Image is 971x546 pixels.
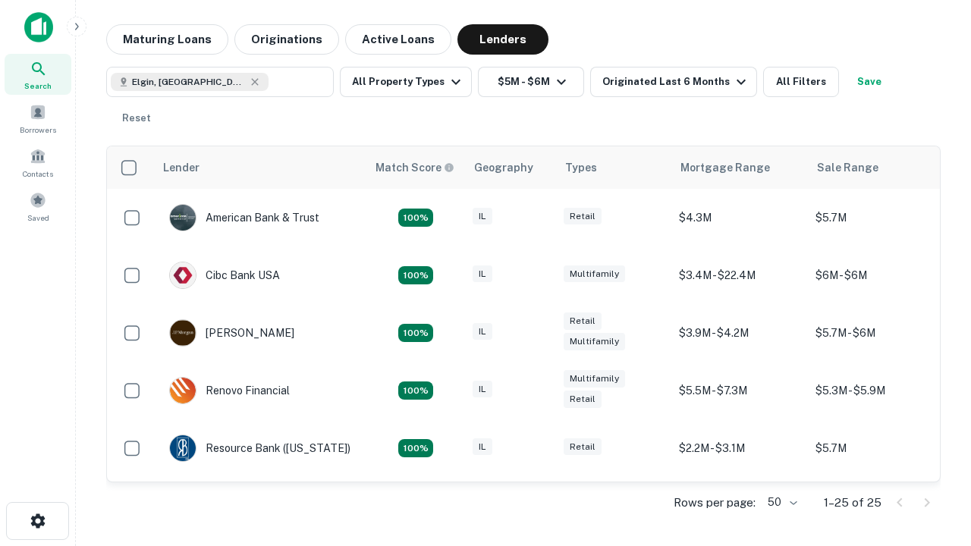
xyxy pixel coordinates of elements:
span: Elgin, [GEOGRAPHIC_DATA], [GEOGRAPHIC_DATA] [132,75,246,89]
img: capitalize-icon.png [24,12,53,42]
div: Lender [163,158,200,177]
div: Types [565,158,597,177]
div: Matching Properties: 7, hasApolloMatch: undefined [398,209,433,227]
div: Matching Properties: 4, hasApolloMatch: undefined [398,324,433,342]
div: Renovo Financial [169,377,290,404]
div: IL [473,265,492,283]
td: $3.4M - $22.4M [671,246,808,304]
iframe: Chat Widget [895,376,971,449]
td: $5.7M - $6M [808,304,944,362]
div: Matching Properties: 4, hasApolloMatch: undefined [398,266,433,284]
div: Multifamily [564,370,625,388]
div: Sale Range [817,158,878,177]
span: Saved [27,212,49,224]
div: [PERSON_NAME] [169,319,294,347]
img: picture [170,435,196,461]
div: Retail [564,312,602,330]
img: picture [170,262,196,288]
div: IL [473,323,492,340]
div: Matching Properties: 4, hasApolloMatch: undefined [398,439,433,457]
span: Borrowers [20,124,56,136]
div: Retail [564,391,602,408]
div: Geography [474,158,533,177]
div: Cibc Bank USA [169,262,280,289]
button: All Filters [763,67,839,97]
a: Search [5,54,71,95]
td: $6M - $6M [808,246,944,304]
button: Lenders [457,24,548,55]
td: $5.5M - $7.3M [671,362,808,419]
button: Originated Last 6 Months [590,67,757,97]
div: Resource Bank ([US_STATE]) [169,435,350,462]
th: Geography [465,146,556,189]
button: All Property Types [340,67,472,97]
a: Contacts [5,142,71,183]
img: picture [170,320,196,346]
div: Retail [564,438,602,456]
td: $5.6M [808,477,944,535]
th: Lender [154,146,366,189]
a: Saved [5,186,71,227]
button: Reset [112,103,161,133]
td: $2.2M - $3.1M [671,419,808,477]
p: 1–25 of 25 [824,494,881,512]
th: Mortgage Range [671,146,808,189]
button: Active Loans [345,24,451,55]
th: Sale Range [808,146,944,189]
button: $5M - $6M [478,67,584,97]
th: Types [556,146,671,189]
div: Matching Properties: 4, hasApolloMatch: undefined [398,381,433,400]
th: Capitalize uses an advanced AI algorithm to match your search with the best lender. The match sco... [366,146,465,189]
div: Multifamily [564,333,625,350]
td: $4M [671,477,808,535]
img: picture [170,205,196,231]
button: Originations [234,24,339,55]
h6: Match Score [376,159,451,176]
div: American Bank & Trust [169,204,319,231]
button: Save your search to get updates of matches that match your search criteria. [845,67,894,97]
div: Capitalize uses an advanced AI algorithm to match your search with the best lender. The match sco... [376,159,454,176]
div: IL [473,438,492,456]
td: $4.3M [671,189,808,246]
div: IL [473,208,492,225]
div: IL [473,381,492,398]
td: $5.7M [808,189,944,246]
span: Search [24,80,52,92]
a: Borrowers [5,98,71,139]
div: Mortgage Range [680,158,770,177]
div: Retail [564,208,602,225]
p: Rows per page: [674,494,756,512]
td: $5.7M [808,419,944,477]
td: $3.9M - $4.2M [671,304,808,362]
img: picture [170,378,196,403]
div: 50 [762,491,800,513]
span: Contacts [23,168,53,180]
td: $5.3M - $5.9M [808,362,944,419]
div: Multifamily [564,265,625,283]
button: Maturing Loans [106,24,228,55]
div: Originated Last 6 Months [602,73,750,91]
